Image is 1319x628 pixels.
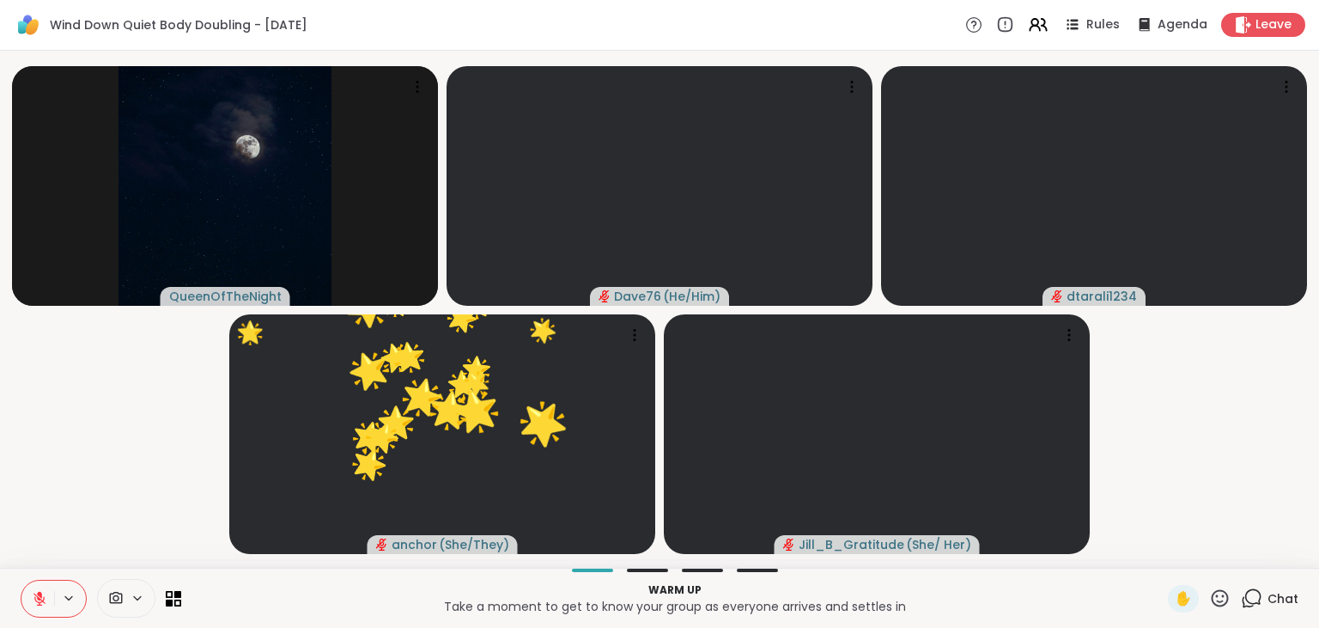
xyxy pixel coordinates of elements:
span: Dave76 [614,288,661,305]
span: QueenOfTheNight [169,288,282,305]
span: anchor [392,536,437,553]
span: ( She/ Her ) [906,536,971,553]
span: Wind Down Quiet Body Doubling - [DATE] [50,16,307,34]
span: ( He/Him ) [663,288,720,305]
span: Rules [1086,16,1120,34]
span: ( She/They ) [439,536,509,553]
button: 🌟 [378,326,440,387]
span: audio-muted [599,290,611,302]
button: 🌟 [428,362,524,458]
span: dtarali1234 [1067,288,1137,305]
span: audio-muted [1051,290,1063,302]
span: Chat [1267,590,1298,607]
button: 🌟 [325,326,414,415]
button: 🌟 [364,392,428,455]
div: 🌟 [236,316,264,350]
p: Warm up [191,582,1158,598]
button: 🌟 [346,400,419,473]
span: Agenda [1158,16,1207,34]
span: Leave [1255,16,1292,34]
button: 🌟 [485,366,599,480]
button: 🌟 [380,355,464,438]
span: audio-muted [783,539,795,551]
img: QueenOfTheNight [119,66,331,306]
img: ShareWell Logomark [14,10,43,40]
p: Take a moment to get to know your group as everyone arrives and settles in [191,598,1158,615]
span: audio-muted [376,539,388,551]
span: Jill_B_Gratitude [799,536,904,553]
button: 🌟 [511,298,574,362]
span: ✋ [1175,588,1192,609]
